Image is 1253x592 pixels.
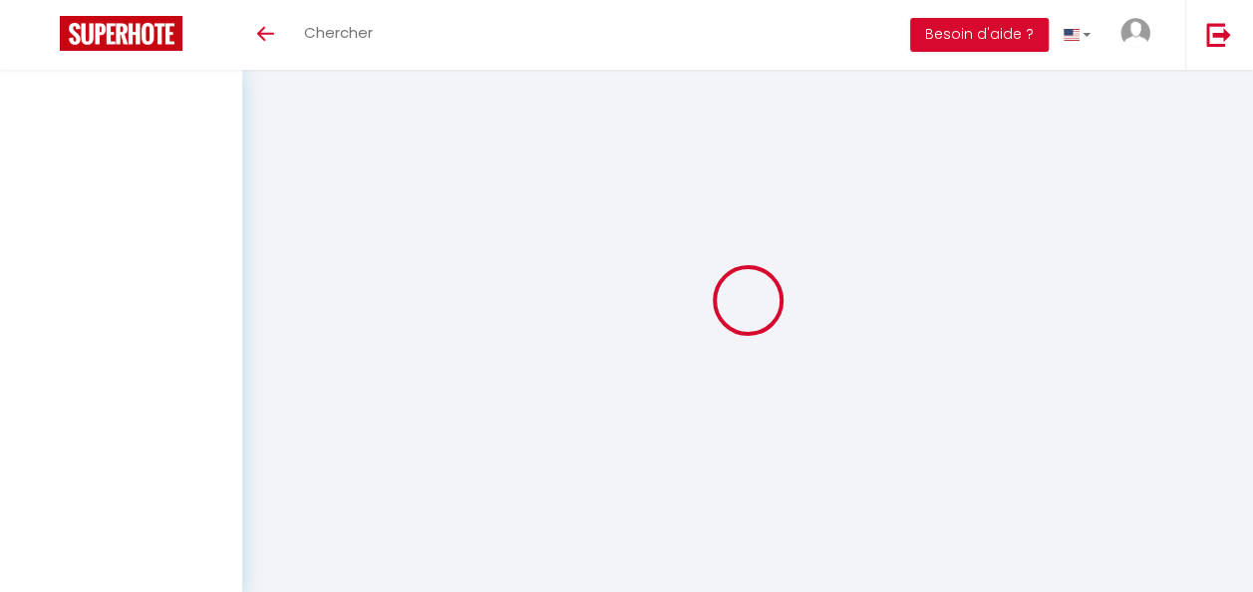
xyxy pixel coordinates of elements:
span: Chercher [304,22,373,43]
button: Ouvrir le widget de chat LiveChat [16,8,76,68]
img: logout [1206,22,1231,47]
img: ... [1120,18,1150,48]
button: Besoin d'aide ? [910,18,1049,52]
img: Super Booking [60,16,182,51]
